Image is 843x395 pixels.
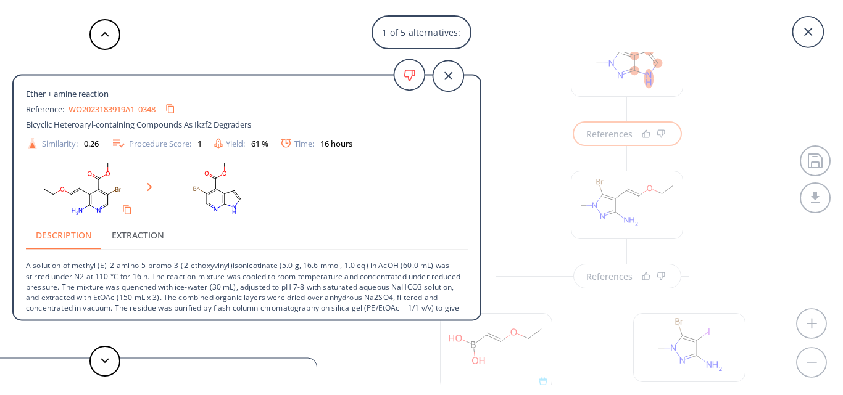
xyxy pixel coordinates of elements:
[160,99,180,119] button: Copy to clipboard
[69,105,156,113] a: WO2023183919A1_0348
[162,157,273,220] svg: COC(=O)c1c(Br)cnc2[nH]ccc12
[26,103,69,114] span: Reference:
[197,139,202,147] div: 1
[26,157,137,220] svg: CCOC=Cc1c(N)ncc(Br)c1C(=O)OC
[214,138,268,149] div: Yield:
[251,139,268,147] div: 61 %
[26,220,468,250] div: procedure tabs
[102,220,174,250] button: Extraction
[111,136,202,151] div: Procedure Score:
[26,250,468,334] p: A solution of methyl (E)-2-amino-5-bromo-3-(2-ethoxyvinyl)isonicotinate (5.0 g, 16.6 mmol, 1.0 eq...
[117,200,137,220] button: Copy to clipboard
[84,139,99,147] div: 0.26
[26,220,102,250] button: Description
[320,139,352,147] div: 16 hours
[281,139,352,149] div: Time:
[26,88,113,99] span: Ether + amine reaction
[26,137,99,150] div: Similarity:
[26,119,251,130] span: Bicyclic Heteroaryl-containing Compounds As Ikzf2 Degraders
